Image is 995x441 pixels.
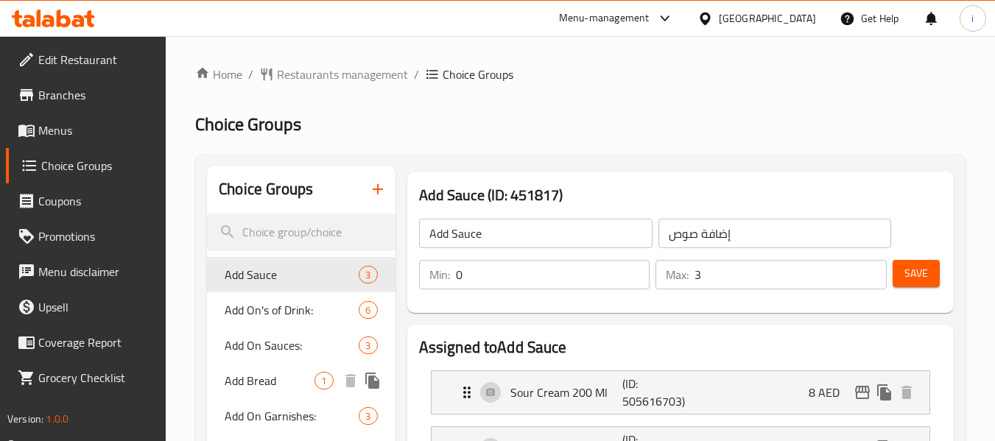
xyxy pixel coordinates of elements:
div: Add On Sauces:3 [207,328,395,363]
p: (ID: 505616703) [622,375,697,410]
div: Choices [359,336,377,354]
span: Add Bread [225,372,314,389]
button: Save [893,260,940,287]
input: search [207,214,395,251]
div: [GEOGRAPHIC_DATA] [719,10,816,27]
div: Choices [359,266,377,283]
span: Coupons [38,192,155,210]
span: Edit Restaurant [38,51,155,68]
span: Menu disclaimer [38,263,155,281]
span: 1.0.0 [46,409,68,428]
div: Add On's of Drink:6 [207,292,395,328]
span: Add Sauce [225,266,359,283]
span: Add On Sauces: [225,336,359,354]
a: Coupons [6,183,166,219]
h2: Assigned to Add Sauce [419,336,942,359]
span: 3 [359,268,376,282]
nav: breadcrumb [195,66,966,83]
span: Version: [7,409,43,428]
a: Edit Restaurant [6,42,166,77]
div: Choices [359,301,377,319]
a: Menus [6,113,166,148]
span: Promotions [38,227,155,245]
a: Menu disclaimer [6,254,166,289]
button: duplicate [873,381,896,403]
div: Expand [432,371,929,414]
span: Add On's of Drink: [225,301,359,319]
div: Choices [314,372,333,389]
span: Choice Groups [41,157,155,174]
a: Coverage Report [6,325,166,360]
span: Coverage Report [38,334,155,351]
div: Add Bread1deleteduplicate [207,363,395,398]
button: delete [340,370,362,392]
button: duplicate [362,370,384,392]
span: 1 [315,374,332,388]
a: Restaurants management [259,66,408,83]
p: 8 AED [809,384,851,401]
a: Branches [6,77,166,113]
li: / [248,66,253,83]
span: Branches [38,86,155,104]
a: Home [195,66,242,83]
div: Choices [359,407,377,425]
a: Upsell [6,289,166,325]
span: 3 [359,409,376,423]
button: delete [896,381,918,403]
a: Promotions [6,219,166,254]
span: Upsell [38,298,155,316]
h3: Add Sauce (ID: 451817) [419,183,942,207]
button: edit [851,381,873,403]
span: Restaurants management [277,66,408,83]
span: Grocery Checklist [38,369,155,387]
span: 3 [359,339,376,353]
div: Menu-management [559,10,650,27]
span: Save [904,264,928,283]
li: / [414,66,419,83]
a: Grocery Checklist [6,360,166,395]
p: Min: [429,266,450,283]
span: Choice Groups [443,66,513,83]
span: Add On Garnishes: [225,407,359,425]
a: Choice Groups [6,148,166,183]
span: Choice Groups [195,107,301,141]
p: Max: [666,266,689,283]
span: i [971,10,974,27]
li: Expand [419,364,942,420]
h2: Choice Groups [219,178,313,200]
span: Menus [38,121,155,139]
div: Add Sauce3 [207,257,395,292]
div: Add On Garnishes:3 [207,398,395,434]
span: 6 [359,303,376,317]
p: Sour Cream 200 Ml [510,384,623,401]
